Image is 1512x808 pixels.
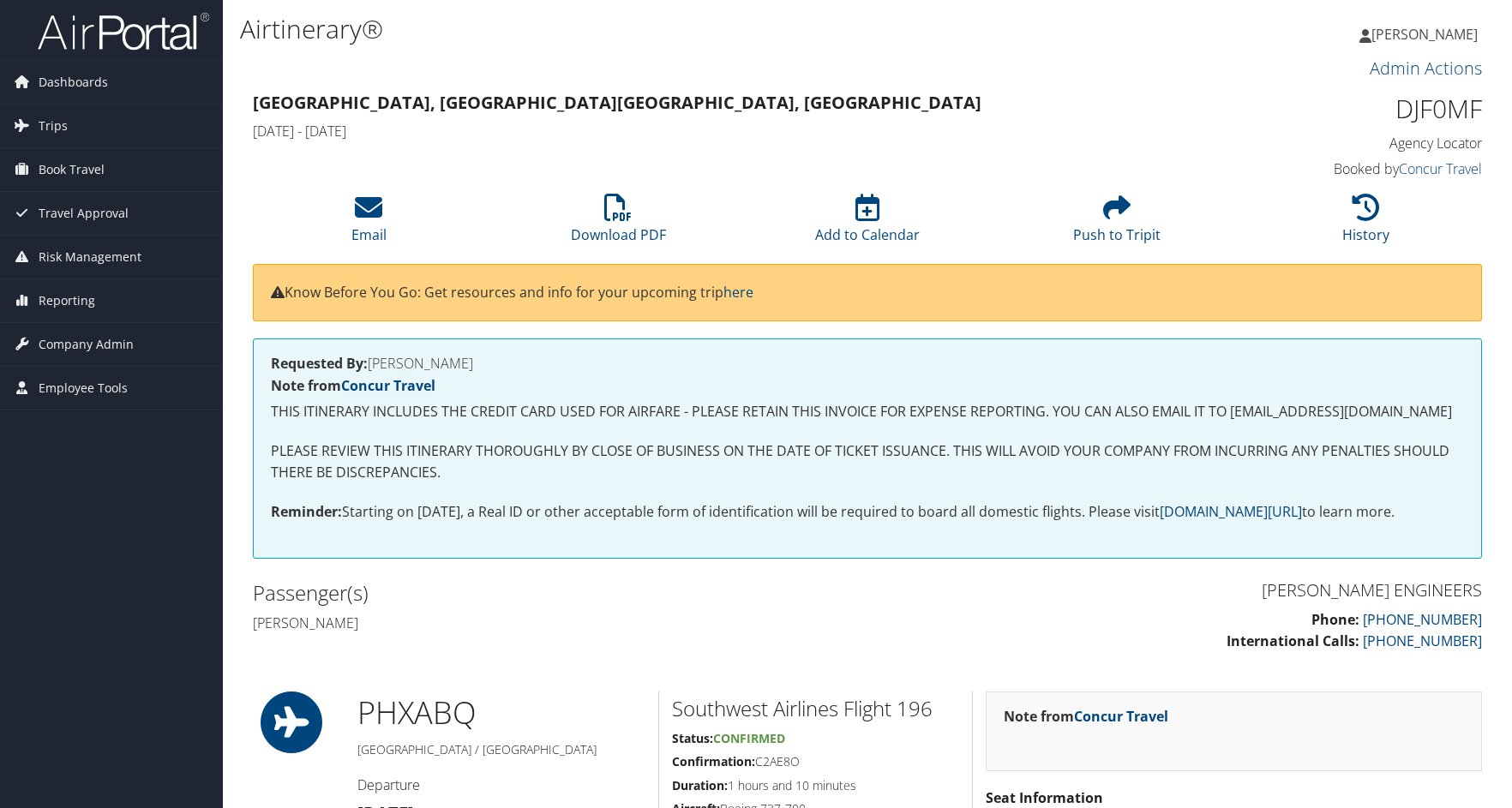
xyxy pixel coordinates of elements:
strong: Reminder: [271,502,342,521]
span: Book Travel [39,148,105,191]
h4: [PERSON_NAME] [271,356,1464,370]
h4: Departure [357,775,645,794]
a: Admin Actions [1370,57,1482,80]
h2: Passenger(s) [253,578,855,607]
h5: C2AE8O [672,753,959,770]
h4: Agency Locator [1194,134,1482,153]
h5: 1 hours and 10 minutes [672,777,959,794]
a: Add to Calendar [815,203,920,244]
a: Download PDF [571,203,666,244]
strong: Status: [672,730,713,746]
a: Push to Tripit [1073,203,1161,244]
h3: [PERSON_NAME] ENGINEERS [880,578,1482,602]
strong: International Calls: [1227,631,1359,650]
strong: Confirmation: [672,753,755,769]
a: Concur Travel [341,376,435,395]
span: Company Admin [39,323,134,366]
a: Email [351,203,387,244]
p: Starting on [DATE], a Real ID or other acceptable form of identification will be required to boar... [271,501,1464,524]
p: PLEASE REVIEW THIS ITINERARY THOROUGHLY BY CLOSE OF BUSINESS ON THE DATE OF TICKET ISSUANCE. THIS... [271,440,1464,484]
a: Concur Travel [1074,707,1168,726]
a: Concur Travel [1399,159,1482,178]
p: Know Before You Go: Get resources and info for your upcoming trip [271,282,1464,304]
h1: DJF0MF [1194,91,1482,127]
img: airportal-logo.png [38,11,209,51]
span: [PERSON_NAME] [1371,25,1478,44]
span: Travel Approval [39,192,129,235]
span: Reporting [39,279,95,322]
a: [DOMAIN_NAME][URL] [1160,502,1302,521]
h2: Southwest Airlines Flight 196 [672,694,959,723]
strong: Requested By: [271,354,368,373]
a: History [1342,203,1389,244]
a: [PHONE_NUMBER] [1363,610,1482,629]
span: Confirmed [713,730,785,746]
h4: Booked by [1194,159,1482,178]
h5: [GEOGRAPHIC_DATA] / [GEOGRAPHIC_DATA] [357,741,645,758]
a: [PHONE_NUMBER] [1363,631,1482,650]
p: THIS ITINERARY INCLUDES THE CREDIT CARD USED FOR AIRFARE - PLEASE RETAIN THIS INVOICE FOR EXPENSE... [271,401,1464,423]
h4: [DATE] - [DATE] [253,122,1168,141]
strong: Phone: [1311,610,1359,629]
span: Trips [39,105,68,147]
span: Employee Tools [39,367,128,410]
strong: Note from [271,376,435,395]
strong: [GEOGRAPHIC_DATA], [GEOGRAPHIC_DATA] [GEOGRAPHIC_DATA], [GEOGRAPHIC_DATA] [253,91,981,114]
strong: Seat Information [986,788,1103,807]
span: Risk Management [39,236,141,278]
span: Dashboards [39,61,108,104]
h1: PHX ABQ [357,691,645,734]
a: here [723,283,753,302]
h4: [PERSON_NAME] [253,613,855,632]
strong: Duration: [672,777,728,793]
a: [PERSON_NAME] [1359,9,1495,60]
h1: Airtinerary® [240,11,1077,47]
strong: Note from [1004,707,1168,726]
